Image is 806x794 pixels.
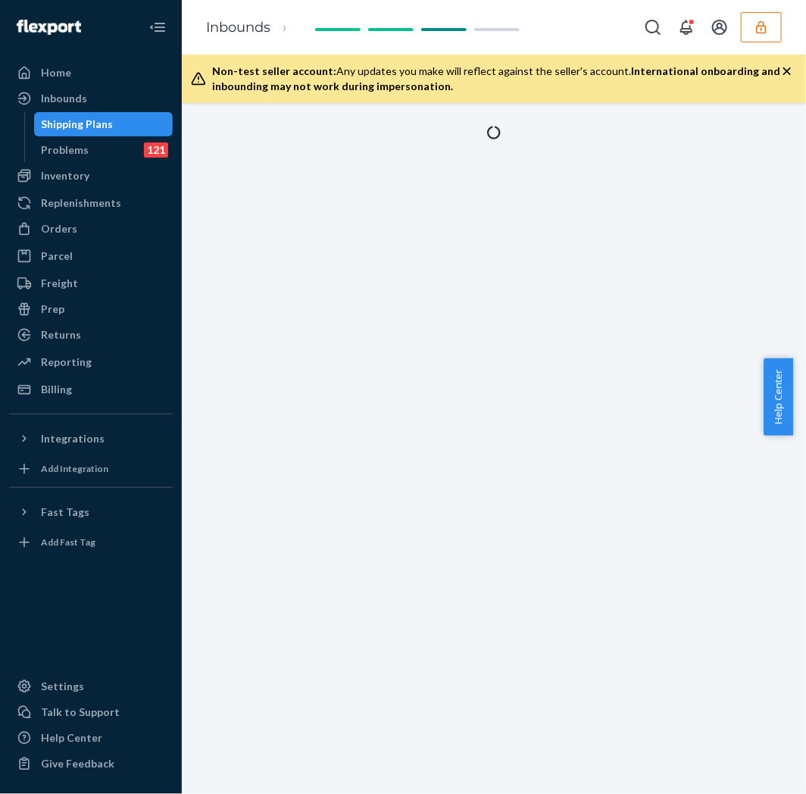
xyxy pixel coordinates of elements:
[764,358,793,436] button: Help Center
[41,756,114,771] div: Give Feedback
[9,427,173,451] button: Integrations
[144,142,168,158] div: 121
[9,323,173,347] a: Returns
[17,20,81,35] img: Flexport logo
[9,752,173,776] button: Give Feedback
[41,91,87,106] div: Inbounds
[41,730,102,746] div: Help Center
[9,164,173,188] a: Inventory
[9,457,173,481] a: Add Integration
[9,530,173,555] a: Add Fast Tag
[41,327,81,342] div: Returns
[41,536,95,549] div: Add Fast Tag
[9,350,173,374] a: Reporting
[9,191,173,215] a: Replenishments
[41,168,89,183] div: Inventory
[704,12,735,42] button: Open account menu
[9,271,173,295] a: Freight
[41,276,78,291] div: Freight
[212,64,336,77] span: Non-test seller account:
[9,244,173,268] a: Parcel
[34,112,173,136] a: Shipping Plans
[9,86,173,111] a: Inbounds
[41,462,108,475] div: Add Integration
[41,195,121,211] div: Replenishments
[42,117,114,132] div: Shipping Plans
[638,12,668,42] button: Open Search Box
[41,249,73,264] div: Parcel
[41,705,120,720] div: Talk to Support
[41,221,77,236] div: Orders
[41,65,71,80] div: Home
[671,12,701,42] button: Open notifications
[42,142,89,158] div: Problems
[9,726,173,750] a: Help Center
[30,11,85,24] span: Support
[9,217,173,241] a: Orders
[41,382,72,397] div: Billing
[194,5,311,50] ol: breadcrumbs
[9,700,173,724] button: Talk to Support
[41,431,105,446] div: Integrations
[142,12,173,42] button: Close Navigation
[212,64,782,94] div: Any updates you make will reflect against the seller's account.
[9,297,173,321] a: Prep
[9,500,173,524] button: Fast Tags
[41,505,89,520] div: Fast Tags
[41,302,64,317] div: Prep
[41,679,84,694] div: Settings
[9,377,173,402] a: Billing
[206,19,270,36] a: Inbounds
[9,674,173,699] a: Settings
[34,138,173,162] a: Problems121
[9,61,173,85] a: Home
[41,355,92,370] div: Reporting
